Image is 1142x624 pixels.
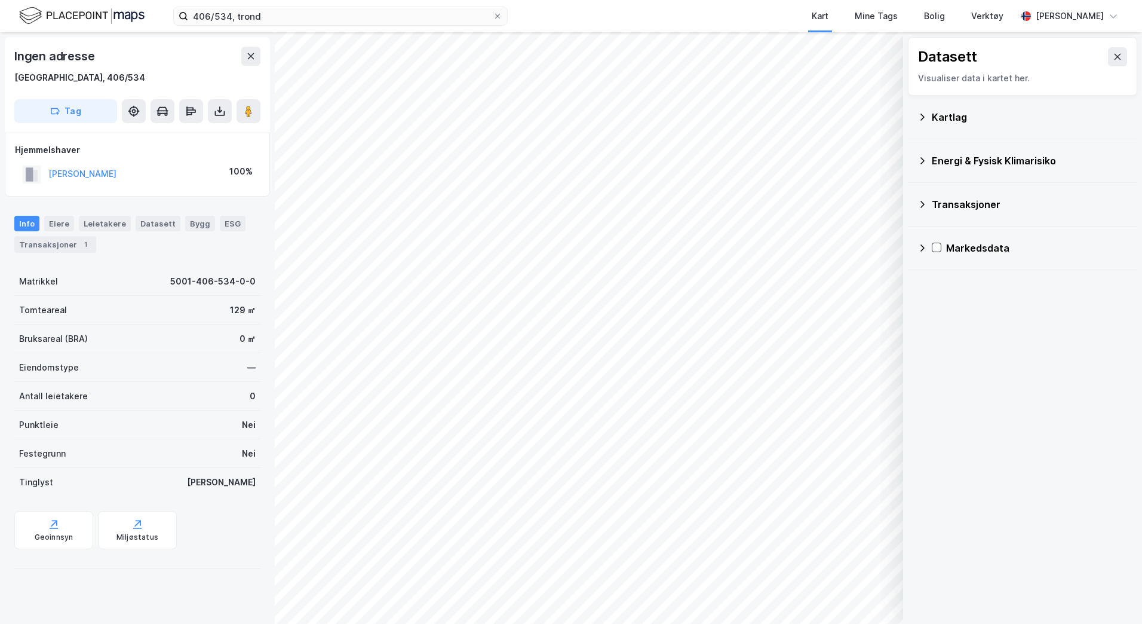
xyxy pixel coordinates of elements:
div: Geoinnsyn [35,533,73,542]
div: Leietakere [79,216,131,231]
div: Datasett [136,216,180,231]
div: 100% [229,164,253,179]
div: Kontrollprogram for chat [1082,567,1142,624]
div: Festegrunn [19,446,66,461]
div: Tomteareal [19,303,67,317]
div: Energi & Fysisk Klimarisiko [932,154,1128,168]
input: Søk på adresse, matrikkel, gårdeiere, leietakere eller personer [188,7,493,25]
div: Visualiser data i kartet her. [918,71,1127,85]
div: 1 [79,238,91,250]
img: logo.f888ab2527a4732fd821a326f86c7f29.svg [19,5,145,26]
div: Hjemmelshaver [15,143,260,157]
div: Transaksjoner [14,236,96,253]
div: Kart [812,9,828,23]
div: Bygg [185,216,215,231]
div: Datasett [918,47,977,66]
div: — [247,360,256,375]
div: 5001-406-534-0-0 [170,274,256,289]
div: Tinglyst [19,475,53,490]
div: Eiendomstype [19,360,79,375]
div: Nei [242,446,256,461]
div: Matrikkel [19,274,58,289]
div: ESG [220,216,245,231]
div: 0 [250,389,256,403]
div: Punktleie [19,418,59,432]
div: 129 ㎡ [230,303,256,317]
div: Info [14,216,39,231]
div: Markedsdata [946,241,1128,255]
div: Transaksjoner [932,197,1128,212]
div: Mine Tags [855,9,898,23]
button: Tag [14,99,117,123]
div: 0 ㎡ [240,332,256,346]
div: Bolig [924,9,945,23]
div: Eiere [44,216,74,231]
div: Miljøstatus [116,533,158,542]
div: [PERSON_NAME] [187,475,256,490]
div: Antall leietakere [19,389,88,403]
iframe: Chat Widget [1082,567,1142,624]
div: Verktøy [971,9,1003,23]
div: Nei [242,418,256,432]
div: Bruksareal (BRA) [19,332,88,346]
div: [GEOGRAPHIC_DATA], 406/534 [14,71,145,85]
div: Kartlag [932,110,1128,124]
div: [PERSON_NAME] [1036,9,1104,23]
div: Ingen adresse [14,47,97,66]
